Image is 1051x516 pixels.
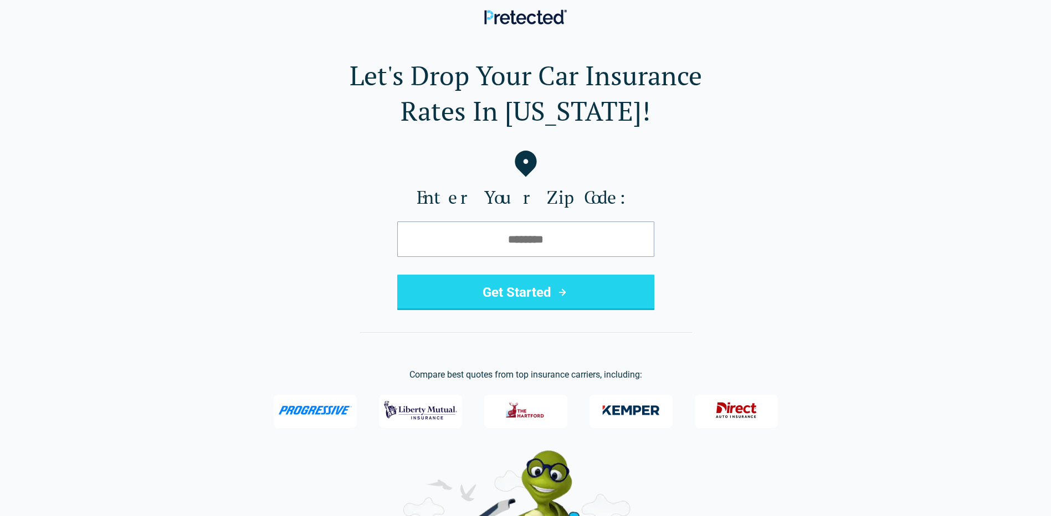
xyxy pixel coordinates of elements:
h1: Let's Drop Your Car Insurance Rates In [US_STATE]! [18,58,1033,128]
button: Get Started [397,275,654,310]
img: Direct General [709,396,763,425]
img: Liberty Mutual [384,396,457,425]
img: Pretected [484,9,567,24]
p: Compare best quotes from top insurance carriers, including: [18,368,1033,381]
img: Kemper [594,396,668,425]
img: The Hartford [499,396,553,425]
label: Enter Your Zip Code: [18,186,1033,208]
img: Progressive [278,406,352,415]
